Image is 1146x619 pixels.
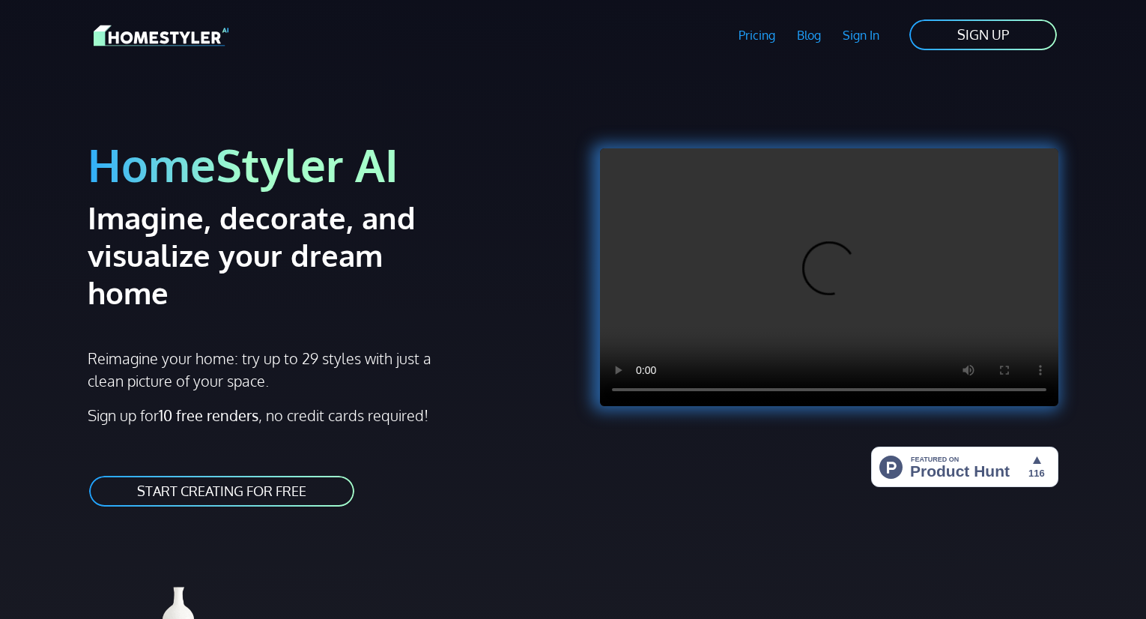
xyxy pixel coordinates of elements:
[871,447,1058,487] img: HomeStyler AI - Interior Design Made Easy: One Click to Your Dream Home | Product Hunt
[908,18,1058,52] a: SIGN UP
[88,136,564,193] h1: HomeStyler AI
[88,474,356,508] a: START CREATING FOR FREE
[728,18,786,52] a: Pricing
[159,405,258,425] strong: 10 free renders
[88,347,445,392] p: Reimagine your home: try up to 29 styles with just a clean picture of your space.
[786,18,831,52] a: Blog
[88,404,564,426] p: Sign up for , no credit cards required!
[94,22,228,49] img: HomeStyler AI logo
[831,18,890,52] a: Sign In
[88,199,469,311] h2: Imagine, decorate, and visualize your dream home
